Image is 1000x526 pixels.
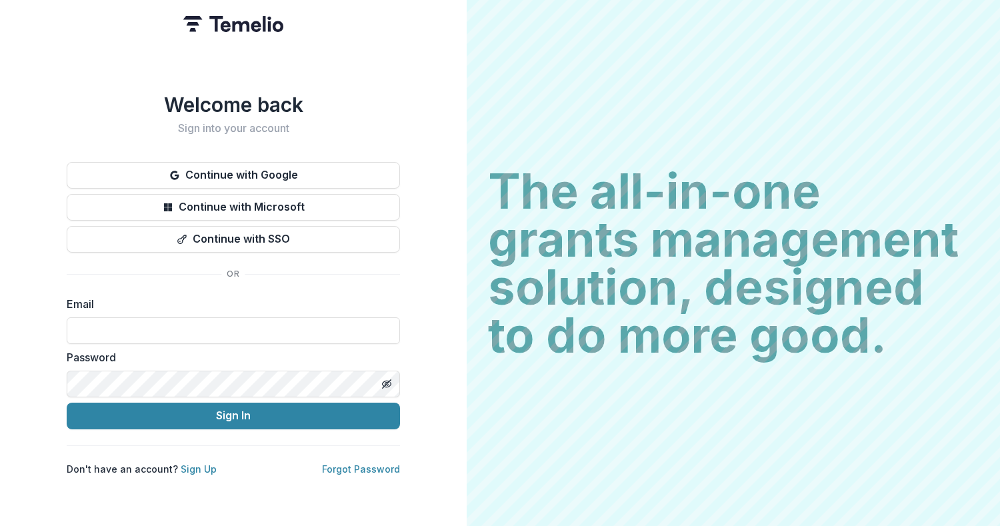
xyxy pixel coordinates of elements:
[67,349,392,365] label: Password
[67,403,400,429] button: Sign In
[67,93,400,117] h1: Welcome back
[376,373,397,395] button: Toggle password visibility
[67,122,400,135] h2: Sign into your account
[67,162,400,189] button: Continue with Google
[183,16,283,32] img: Temelio
[67,296,392,312] label: Email
[67,226,400,253] button: Continue with SSO
[322,463,400,475] a: Forgot Password
[67,462,217,476] p: Don't have an account?
[67,194,400,221] button: Continue with Microsoft
[181,463,217,475] a: Sign Up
